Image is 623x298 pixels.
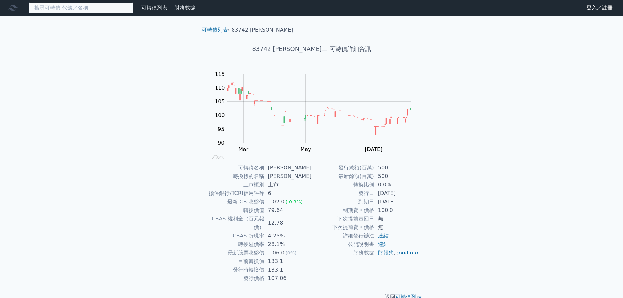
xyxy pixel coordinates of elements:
[312,206,374,215] td: 到期賣回價格
[264,206,312,215] td: 79.64
[378,250,394,256] a: 財報狗
[204,232,264,240] td: CBAS 折現率
[312,240,374,249] td: 公開說明書
[300,146,311,152] tspan: May
[218,140,224,146] tspan: 90
[286,250,296,255] span: (0%)
[374,181,419,189] td: 0.0%
[204,249,264,257] td: 最新股票收盤價
[374,223,419,232] td: 無
[215,85,225,91] tspan: 110
[312,215,374,223] td: 下次提前賣回日
[581,3,618,13] a: 登入／註冊
[312,164,374,172] td: 發行總額(百萬)
[238,146,249,152] tspan: Mar
[204,215,264,232] td: CBAS 權利金（百元報價）
[286,199,303,204] span: (-0.3%)
[227,82,411,135] g: Series
[197,44,427,54] h1: 83742 [PERSON_NAME]二 可轉債詳細資訊
[264,164,312,172] td: [PERSON_NAME]
[141,5,167,11] a: 可轉債列表
[374,206,419,215] td: 100.0
[204,172,264,181] td: 轉換標的名稱
[204,206,264,215] td: 轉換價值
[264,274,312,283] td: 107.06
[268,249,286,257] div: 106.0
[204,198,264,206] td: 最新 CB 收盤價
[374,215,419,223] td: 無
[232,26,293,34] li: 83742 [PERSON_NAME]
[374,172,419,181] td: 500
[215,112,225,118] tspan: 100
[264,189,312,198] td: 6
[312,232,374,240] td: 詳細發行辦法
[204,257,264,266] td: 目前轉換價
[264,172,312,181] td: [PERSON_NAME]
[212,71,421,152] g: Chart
[395,250,418,256] a: goodinfo
[202,27,228,33] a: 可轉債列表
[204,266,264,274] td: 發行時轉換價
[204,164,264,172] td: 可轉債名稱
[312,249,374,257] td: 財務數據
[312,223,374,232] td: 下次提前賣回價格
[365,146,382,152] tspan: [DATE]
[215,71,225,77] tspan: 115
[374,249,419,257] td: ,
[264,232,312,240] td: 4.25%
[204,189,264,198] td: 擔保銀行/TCRI信用評等
[204,181,264,189] td: 上市櫃別
[268,198,286,206] div: 102.0
[312,172,374,181] td: 最新餘額(百萬)
[378,241,389,247] a: 連結
[215,98,225,105] tspan: 105
[204,240,264,249] td: 轉換溢價率
[312,181,374,189] td: 轉換比例
[264,257,312,266] td: 133.1
[264,240,312,249] td: 28.1%
[204,274,264,283] td: 發行價格
[264,266,312,274] td: 133.1
[29,2,133,13] input: 搜尋可轉債 代號／名稱
[218,126,224,132] tspan: 95
[312,198,374,206] td: 到期日
[374,189,419,198] td: [DATE]
[374,164,419,172] td: 500
[312,189,374,198] td: 發行日
[264,215,312,232] td: 12.78
[174,5,195,11] a: 財務數據
[202,26,230,34] li: ›
[374,198,419,206] td: [DATE]
[378,233,389,239] a: 連結
[264,181,312,189] td: 上市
